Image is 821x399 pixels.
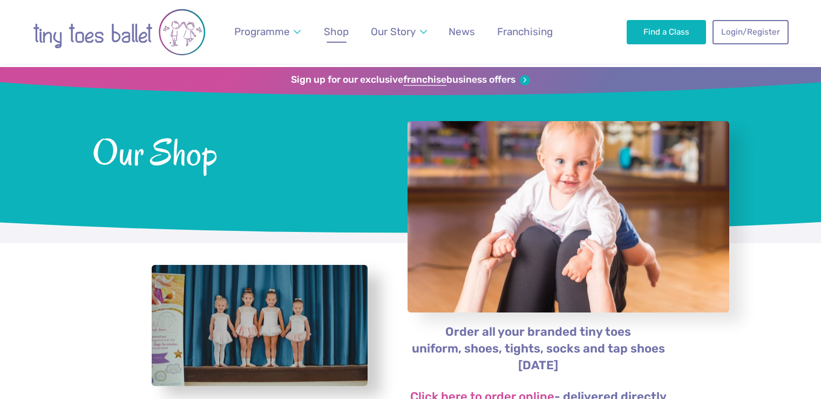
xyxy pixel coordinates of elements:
span: Franchising [497,25,553,38]
a: Login/Register [713,20,788,44]
a: Sign up for our exclusivefranchisebusiness offers [291,74,530,86]
strong: franchise [403,74,446,86]
p: Order all your branded tiny toes uniform, shoes, tights, socks and tap shoes [DATE] [407,324,670,374]
img: tiny toes ballet [33,6,206,58]
a: Franchising [492,19,558,44]
span: Programme [234,25,290,38]
a: Find a Class [627,20,706,44]
a: View full-size image [152,265,368,387]
span: Our Shop [92,129,379,173]
a: News [444,19,480,44]
a: Shop [319,19,354,44]
span: Our Story [371,25,416,38]
a: Our Story [365,19,432,44]
a: Programme [229,19,306,44]
span: News [449,25,475,38]
span: Shop [324,25,349,38]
